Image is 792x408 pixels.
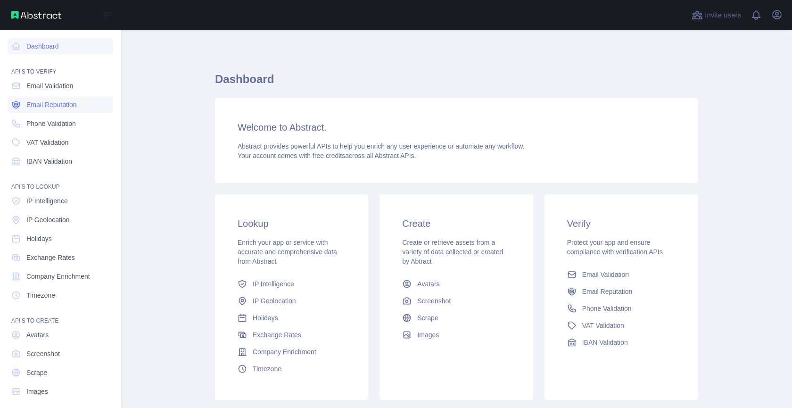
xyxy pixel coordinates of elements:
a: Images [8,383,113,400]
a: Email Validation [563,266,679,283]
div: API'S TO CREATE [8,306,113,325]
span: Screenshot [26,349,60,358]
h3: Welcome to Abstract. [238,121,675,134]
span: free credits [313,152,345,159]
a: Company Enrichment [234,343,349,360]
a: Email Reputation [563,283,679,300]
a: Email Reputation [8,96,113,113]
a: Avatars [398,275,514,292]
span: Holidays [253,313,278,323]
span: IP Intelligence [253,279,294,289]
h3: Lookup [238,217,346,230]
span: Images [417,330,439,340]
a: IBAN Validation [563,334,679,351]
span: Email Validation [26,81,73,91]
a: VAT Validation [563,317,679,334]
a: Scrape [8,364,113,381]
span: Company Enrichment [26,272,90,281]
a: Phone Validation [563,300,679,317]
span: IP Geolocation [253,296,296,306]
span: Company Enrichment [253,347,316,357]
div: API'S TO VERIFY [8,57,113,75]
a: Timezone [8,287,113,304]
a: Images [398,326,514,343]
a: IP Geolocation [8,211,113,228]
a: IP Geolocation [234,292,349,309]
a: IBAN Validation [8,153,113,170]
span: Timezone [26,291,55,300]
span: Screenshot [417,296,451,306]
span: Scrape [26,368,47,377]
span: IBAN Validation [582,338,628,347]
span: Create or retrieve assets from a variety of data collected or created by Abtract [402,239,503,265]
a: Exchange Rates [8,249,113,266]
span: Protect your app and ensure compliance with verification APIs [567,239,663,256]
span: Abstract provides powerful APIs to help you enrich any user experience or automate any workflow. [238,142,525,150]
span: Phone Validation [582,304,632,313]
span: Email Reputation [582,287,633,296]
a: Company Enrichment [8,268,113,285]
a: Email Validation [8,77,113,94]
a: IP Intelligence [234,275,349,292]
h3: Verify [567,217,675,230]
img: Abstract API [11,11,61,19]
a: Exchange Rates [234,326,349,343]
span: Your account comes with across all Abstract APIs. [238,152,416,159]
a: Timezone [234,360,349,377]
span: Phone Validation [26,119,76,128]
a: Phone Validation [8,115,113,132]
span: Images [26,387,48,396]
div: API'S TO LOOKUP [8,172,113,191]
a: IP Intelligence [8,192,113,209]
span: Holidays [26,234,52,243]
span: Email Validation [582,270,629,279]
button: Invite users [690,8,743,23]
span: IBAN Validation [26,157,72,166]
span: Timezone [253,364,281,374]
a: Holidays [234,309,349,326]
h1: Dashboard [215,72,698,94]
span: IP Geolocation [26,215,70,225]
span: IP Intelligence [26,196,68,206]
a: Screenshot [8,345,113,362]
a: Scrape [398,309,514,326]
span: Invite users [705,10,741,21]
span: Exchange Rates [253,330,301,340]
span: Avatars [417,279,439,289]
span: Enrich your app or service with accurate and comprehensive data from Abstract [238,239,337,265]
a: Avatars [8,326,113,343]
span: Scrape [417,313,438,323]
a: Holidays [8,230,113,247]
span: VAT Validation [582,321,624,330]
span: Exchange Rates [26,253,75,262]
a: VAT Validation [8,134,113,151]
span: VAT Validation [26,138,68,147]
a: Screenshot [398,292,514,309]
span: Avatars [26,330,49,340]
span: Email Reputation [26,100,77,109]
a: Dashboard [8,38,113,55]
h3: Create [402,217,510,230]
